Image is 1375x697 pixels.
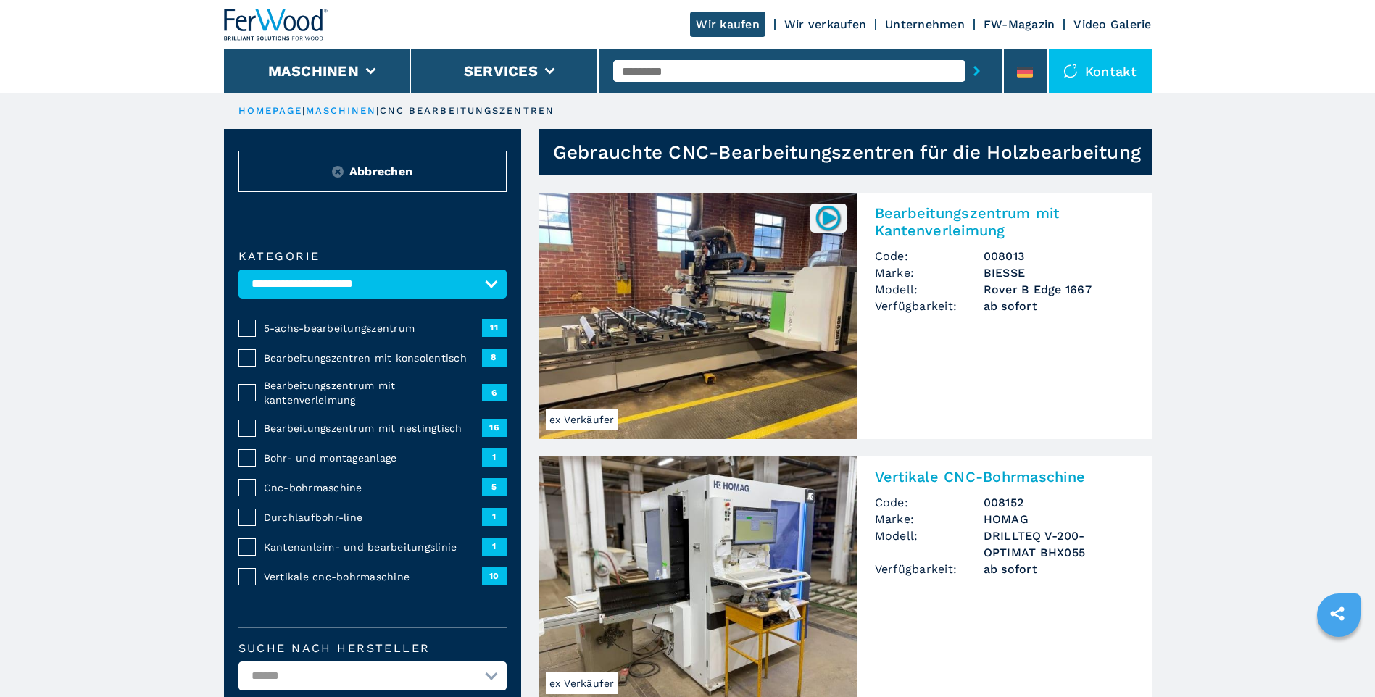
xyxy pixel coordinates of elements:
[539,193,857,439] img: Bearbeitungszentrum mit Kantenverleimung BIESSE Rover B Edge 1667
[1313,632,1364,686] iframe: Chat
[875,511,984,527] span: Marke:
[984,494,1134,511] h3: 008152
[539,193,1152,439] a: Bearbeitungszentrum mit Kantenverleimung BIESSE Rover B Edge 1667ex Verkäufer008013Bearbeitungsze...
[464,62,538,80] button: Services
[238,643,507,654] label: Suche nach Hersteller
[264,421,482,435] span: Bearbeitungszentrum mit nestingtisch
[875,264,984,281] span: Marke:
[885,17,965,31] a: Unternehmen
[1049,49,1152,93] div: Kontakt
[482,448,507,466] span: 1
[546,672,618,694] span: ex Verkäufer
[546,409,618,430] span: ex Verkäufer
[482,538,507,555] span: 1
[1073,17,1151,31] a: Video Galerie
[984,527,1134,561] h3: DRILLTEQ V-200-OPTIMAT BHX055
[482,348,507,366] span: 8
[965,54,988,88] button: submit-button
[238,151,507,192] button: ResetAbbrechen
[302,105,305,116] span: |
[875,561,984,577] span: Verfügbarkeit:
[1319,596,1355,632] a: sharethis
[875,281,984,298] span: Modell:
[482,319,507,336] span: 11
[264,569,482,584] span: Vertikale cnc-bohrmaschine
[875,527,984,561] span: Modell:
[380,104,554,117] p: cnc bearbeitungszentren
[482,508,507,525] span: 1
[553,141,1142,164] h1: Gebrauchte CNC-Bearbeitungszentren für die Holzbearbeitung
[306,105,377,116] a: maschinen
[814,204,842,232] img: 008013
[264,540,482,554] span: Kantenanleim- und bearbeitungslinie
[984,248,1134,264] h3: 008013
[984,17,1055,31] a: FW-Magazin
[332,166,344,178] img: Reset
[238,105,303,116] a: HOMEPAGE
[264,378,482,407] span: Bearbeitungszentrum mit kantenverleimung
[482,384,507,401] span: 6
[984,281,1134,298] h3: Rover B Edge 1667
[264,351,482,365] span: Bearbeitungszentren mit konsolentisch
[376,105,379,116] span: |
[264,451,482,465] span: Bohr- und montageanlage
[482,478,507,496] span: 5
[482,567,507,585] span: 10
[875,204,1134,239] h2: Bearbeitungszentrum mit Kantenverleimung
[264,480,482,495] span: Cnc-bohrmaschine
[1063,64,1078,78] img: Kontakt
[875,494,984,511] span: Code:
[238,251,507,262] label: Kategorie
[984,561,1134,577] span: ab sofort
[984,298,1134,314] span: ab sofort
[875,298,984,314] span: Verfügbarkeit:
[875,468,1134,485] h2: Vertikale CNC-Bohrmaschine
[224,9,328,41] img: Ferwood
[984,264,1134,281] h3: BIESSE
[349,163,412,180] span: Abbrechen
[784,17,866,31] a: Wir verkaufen
[482,419,507,436] span: 16
[875,248,984,264] span: Code:
[268,62,359,80] button: Maschinen
[264,321,482,335] span: 5-achs-bearbeitungszentrum
[264,510,482,525] span: Durchlaufbohr-line
[984,511,1134,527] h3: HOMAG
[690,12,765,37] a: Wir kaufen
